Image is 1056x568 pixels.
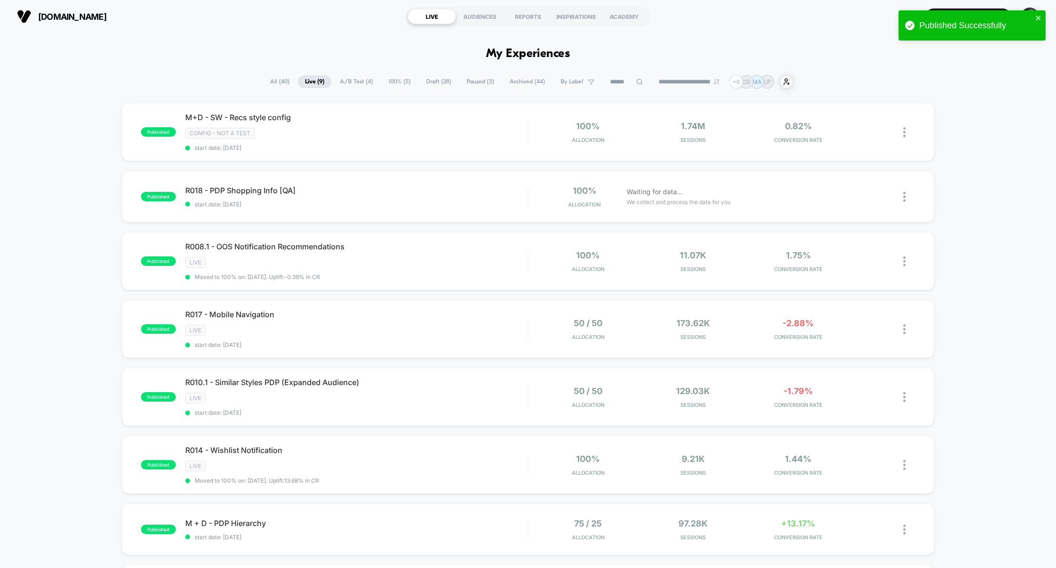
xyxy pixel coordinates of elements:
[185,113,528,122] span: M+D - SW - Recs style config
[408,9,456,24] div: LIVE
[185,186,528,195] span: R018 - PDP Shopping Info [QA]
[576,250,600,260] span: 100%
[333,75,380,88] span: A/B Test ( 4 )
[678,519,708,528] span: 97.28k
[748,402,849,408] span: CONVERSION RATE
[785,121,812,131] span: 0.82%
[574,318,602,328] span: 50 / 50
[574,519,602,528] span: 75 / 25
[574,386,602,396] span: 50 / 50
[572,266,604,272] span: Allocation
[185,409,528,416] span: start date: [DATE]
[141,192,176,201] span: published
[573,186,596,196] span: 100%
[419,75,458,88] span: Draft ( 28 )
[141,324,176,334] span: published
[572,469,604,476] span: Allocation
[576,121,600,131] span: 100%
[38,12,107,22] span: [DOMAIN_NAME]
[298,75,331,88] span: Live ( 9 )
[714,79,719,84] img: end
[195,273,320,280] span: Moved to 100% on: [DATE] . Uplift: -0.39% in CR
[504,9,552,24] div: REPORTS
[185,144,528,151] span: start date: [DATE]
[185,378,528,387] span: R010.1 - Similar Styles PDP (Expanded Audience)
[17,9,31,24] img: Visually logo
[682,454,705,464] span: 9.21k
[141,127,176,137] span: published
[1035,14,1042,23] button: close
[748,266,849,272] span: CONVERSION RATE
[643,469,743,476] span: Sessions
[748,534,849,541] span: CONVERSION RATE
[185,257,206,268] span: LIVE
[185,310,528,319] span: R017 - Mobile Navigation
[903,392,906,402] img: close
[568,201,601,208] span: Allocation
[676,386,710,396] span: 129.03k
[185,242,528,251] span: R008.1 - OOS Notification Recommendations
[919,21,1032,31] div: Published Successfully
[185,201,528,208] span: start date: [DATE]
[903,460,906,470] img: close
[486,47,570,61] h1: My Experiences
[742,78,751,85] p: CD
[680,250,706,260] span: 11.07k
[903,256,906,266] img: close
[185,519,528,528] span: M + D - PDP Hierarchy
[141,525,176,534] span: published
[903,127,906,137] img: close
[903,324,906,334] img: close
[1018,7,1042,26] button: ppic
[748,334,849,340] span: CONVERSION RATE
[643,534,743,541] span: Sessions
[185,128,255,139] span: CONFIG - NOT A TEST
[572,334,604,340] span: Allocation
[600,9,648,24] div: ACADEMY
[141,392,176,402] span: published
[572,137,604,143] span: Allocation
[185,461,206,471] span: LIVE
[786,250,811,260] span: 1.75%
[748,137,849,143] span: CONVERSION RATE
[195,477,319,484] span: Moved to 100% on: [DATE] . Uplift: 13.68% in CR
[456,9,504,24] div: AUDIENCES
[643,266,743,272] span: Sessions
[263,75,297,88] span: All ( 40 )
[572,534,604,541] span: Allocation
[141,460,176,469] span: published
[784,386,813,396] span: -1.79%
[185,534,528,541] span: start date: [DATE]
[903,525,906,535] img: close
[627,187,683,197] span: Waiting for data...
[681,121,705,131] span: 1.74M
[748,469,849,476] span: CONVERSION RATE
[552,9,600,24] div: INSPIRATIONS
[141,256,176,266] span: published
[460,75,501,88] span: Paused ( 3 )
[781,519,815,528] span: +13.17%
[185,325,206,336] span: LIVE
[764,78,771,85] p: LP
[503,75,552,88] span: Archived ( 44 )
[185,393,206,403] span: LIVE
[381,75,418,88] span: 100% ( 5 )
[643,137,743,143] span: Sessions
[14,9,109,24] button: [DOMAIN_NAME]
[185,341,528,348] span: start date: [DATE]
[627,198,731,206] span: We collect and process the data for you
[676,318,710,328] span: 173.62k
[561,78,583,85] span: By Label
[572,402,604,408] span: Allocation
[729,75,743,89] div: + 6
[1021,8,1039,26] img: ppic
[903,192,906,202] img: close
[185,445,528,455] span: R014 - Wishlist Notification
[643,402,743,408] span: Sessions
[785,454,811,464] span: 1.44%
[752,78,761,85] p: MA
[576,454,600,464] span: 100%
[783,318,814,328] span: -2.88%
[643,334,743,340] span: Sessions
